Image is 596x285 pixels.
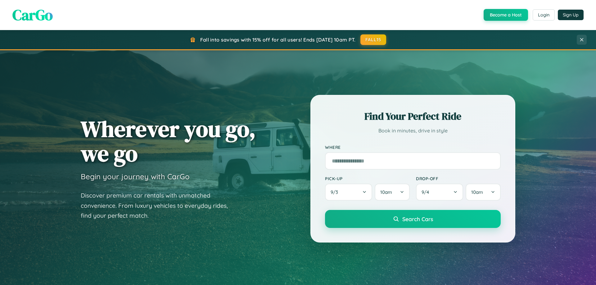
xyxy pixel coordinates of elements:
[81,117,256,166] h1: Wherever you go, we go
[325,184,372,201] button: 9/3
[484,9,528,21] button: Become a Host
[325,176,410,181] label: Pick-up
[325,126,501,135] p: Book in minutes, drive in style
[471,189,483,195] span: 10am
[325,145,501,150] label: Where
[12,5,53,25] span: CarGo
[200,37,356,43] span: Fall into savings with 15% off for all users! Ends [DATE] 10am PT.
[422,189,432,195] span: 9 / 4
[558,10,584,20] button: Sign Up
[416,184,463,201] button: 9/4
[325,109,501,123] h2: Find Your Perfect Ride
[466,184,501,201] button: 10am
[375,184,410,201] button: 10am
[533,9,555,20] button: Login
[325,210,501,228] button: Search Cars
[416,176,501,181] label: Drop-off
[81,172,190,181] h3: Begin your journey with CarGo
[331,189,341,195] span: 9 / 3
[380,189,392,195] span: 10am
[360,34,386,45] button: FALL15
[81,190,236,221] p: Discover premium car rentals with unmatched convenience. From luxury vehicles to everyday rides, ...
[402,216,433,222] span: Search Cars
